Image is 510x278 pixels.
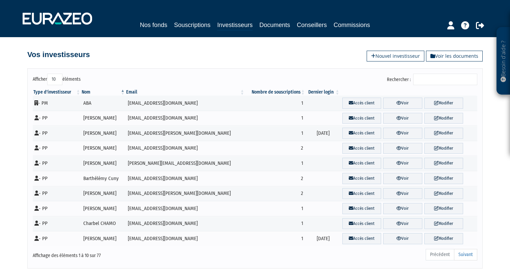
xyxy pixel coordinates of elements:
[125,126,245,141] td: [EMAIL_ADDRESS][PERSON_NAME][DOMAIN_NAME]
[125,216,245,231] td: [EMAIL_ADDRESS][DOMAIN_NAME]
[424,143,463,154] a: Modifier
[342,128,381,139] a: Accès client
[342,113,381,124] a: Accès client
[81,89,125,96] th: Nom : activer pour trier la colonne par ordre d&eacute;croissant
[424,188,463,199] a: Modifier
[383,173,422,184] a: Voir
[383,113,422,124] a: Voir
[259,20,290,30] a: Documents
[383,158,422,169] a: Voir
[33,171,81,186] td: - PP
[342,203,381,214] a: Accès client
[245,141,306,156] td: 2
[245,156,306,171] td: 1
[383,218,422,229] a: Voir
[454,249,477,260] a: Suivant
[342,98,381,109] a: Accès client
[245,89,306,96] th: Nombre de souscriptions : activer pour trier la colonne par ordre croissant
[383,128,422,139] a: Voir
[342,143,381,154] a: Accès client
[383,98,422,109] a: Voir
[81,186,125,201] td: [PERSON_NAME]
[245,186,306,201] td: 2
[81,96,125,111] td: ABA
[383,233,422,244] a: Voir
[342,173,381,184] a: Accès client
[33,141,81,156] td: - PP
[81,111,125,126] td: [PERSON_NAME]
[33,216,81,231] td: - PP
[426,51,483,61] a: Voir les documents
[33,186,81,201] td: - PP
[81,171,125,186] td: Barthélémy Cuny
[140,20,167,30] a: Nos fonds
[81,216,125,231] td: Charbel CHAMO
[125,186,245,201] td: [EMAIL_ADDRESS][PERSON_NAME][DOMAIN_NAME]
[33,74,81,85] label: Afficher éléments
[33,231,81,246] td: - PP
[125,156,245,171] td: [PERSON_NAME][EMAIL_ADDRESS][DOMAIN_NAME]
[81,231,125,246] td: [PERSON_NAME]
[342,218,381,229] a: Accès client
[297,20,327,30] a: Conseillers
[245,201,306,216] td: 1
[367,51,424,61] a: Nouvel investisseur
[424,98,463,109] a: Modifier
[245,111,306,126] td: 1
[125,96,245,111] td: [EMAIL_ADDRESS][DOMAIN_NAME]
[500,31,507,92] p: Besoin d'aide ?
[424,203,463,214] a: Modifier
[383,143,422,154] a: Voir
[125,171,245,186] td: [EMAIL_ADDRESS][DOMAIN_NAME]
[125,89,245,96] th: Email : activer pour trier la colonne par ordre croissant
[340,89,477,96] th: &nbsp;
[125,111,245,126] td: [EMAIL_ADDRESS][DOMAIN_NAME]
[33,96,81,111] td: - PM
[27,51,90,59] h4: Vos investisseurs
[125,231,245,246] td: [EMAIL_ADDRESS][DOMAIN_NAME]
[245,171,306,186] td: 2
[217,20,253,31] a: Investisseurs
[33,89,81,96] th: Type d'investisseur : activer pour trier la colonne par ordre croissant
[424,128,463,139] a: Modifier
[125,201,245,216] td: [EMAIL_ADDRESS][DOMAIN_NAME]
[383,188,422,199] a: Voir
[47,74,62,85] select: Afficheréléments
[81,141,125,156] td: [PERSON_NAME]
[33,156,81,171] td: - PP
[81,126,125,141] td: [PERSON_NAME]
[342,233,381,244] a: Accès client
[424,158,463,169] a: Modifier
[245,96,306,111] td: 1
[424,233,463,244] a: Modifier
[245,216,306,231] td: 1
[33,111,81,126] td: - PP
[23,12,92,25] img: 1732889491-logotype_eurazeo_blanc_rvb.png
[342,158,381,169] a: Accès client
[245,126,306,141] td: 1
[387,74,477,85] label: Rechercher :
[342,188,381,199] a: Accès client
[424,113,463,124] a: Modifier
[413,74,477,85] input: Rechercher :
[334,20,370,30] a: Commissions
[383,203,422,214] a: Voir
[424,218,463,229] a: Modifier
[174,20,210,30] a: Souscriptions
[81,156,125,171] td: [PERSON_NAME]
[33,248,212,259] div: Affichage des éléments 1 à 10 sur 77
[33,201,81,216] td: - PP
[33,126,81,141] td: - PP
[306,126,340,141] td: [DATE]
[81,201,125,216] td: [PERSON_NAME]
[424,173,463,184] a: Modifier
[125,141,245,156] td: [EMAIL_ADDRESS][DOMAIN_NAME]
[245,231,306,246] td: 1
[306,89,340,96] th: Dernier login : activer pour trier la colonne par ordre croissant
[306,231,340,246] td: [DATE]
